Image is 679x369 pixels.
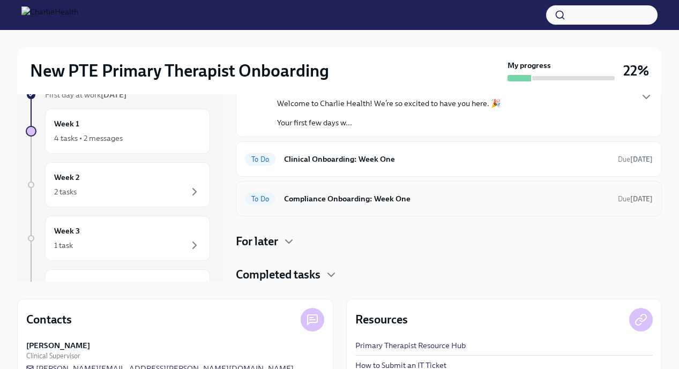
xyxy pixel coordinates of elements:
span: To Do [245,195,275,203]
h6: Week 4 [54,278,80,290]
a: Week 14 tasks • 2 messages [26,109,210,154]
span: Due [618,195,653,203]
h3: 22% [623,61,649,80]
p: Your first few days w... [277,117,501,128]
span: August 23rd, 2025 07:00 [618,194,653,204]
strong: [DATE] [630,195,653,203]
h6: Clinical Onboarding: Week One [284,153,609,165]
div: 1 task [54,240,73,251]
span: Clinical Supervisor [26,351,80,361]
span: First day at work [45,90,126,100]
img: CharlieHealth [21,6,78,24]
h6: Week 2 [54,171,80,183]
div: 2 tasks [54,186,77,197]
h6: Week 1 [54,118,79,130]
h4: Contacts [26,312,72,328]
h6: Compliance Onboarding: Week One [284,193,609,205]
a: Primary Therapist Resource Hub [355,340,466,351]
strong: My progress [508,60,551,71]
a: Week 31 task [26,216,210,261]
span: Due [618,155,653,163]
h4: Resources [355,312,408,328]
strong: [DATE] [101,90,126,100]
strong: [DATE] [630,155,653,163]
a: Week 4 [26,269,210,314]
a: To DoClinical Onboarding: Week OneDue[DATE] [245,150,653,168]
strong: [PERSON_NAME] [26,340,90,351]
h6: Week 3 [54,225,80,237]
span: To Do [245,155,275,163]
a: Week 22 tasks [26,162,210,207]
a: First day at work[DATE] [26,89,210,100]
div: Completed tasks [236,267,662,283]
p: Welcome to Charlie Health! We’re so excited to have you here. 🎉 [277,98,501,109]
span: August 23rd, 2025 07:00 [618,154,653,164]
div: For later [236,234,662,250]
div: 4 tasks • 2 messages [54,133,123,144]
h4: For later [236,234,278,250]
a: To DoCompliance Onboarding: Week OneDue[DATE] [245,190,653,207]
h4: Completed tasks [236,267,320,283]
h2: New PTE Primary Therapist Onboarding [30,60,329,81]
